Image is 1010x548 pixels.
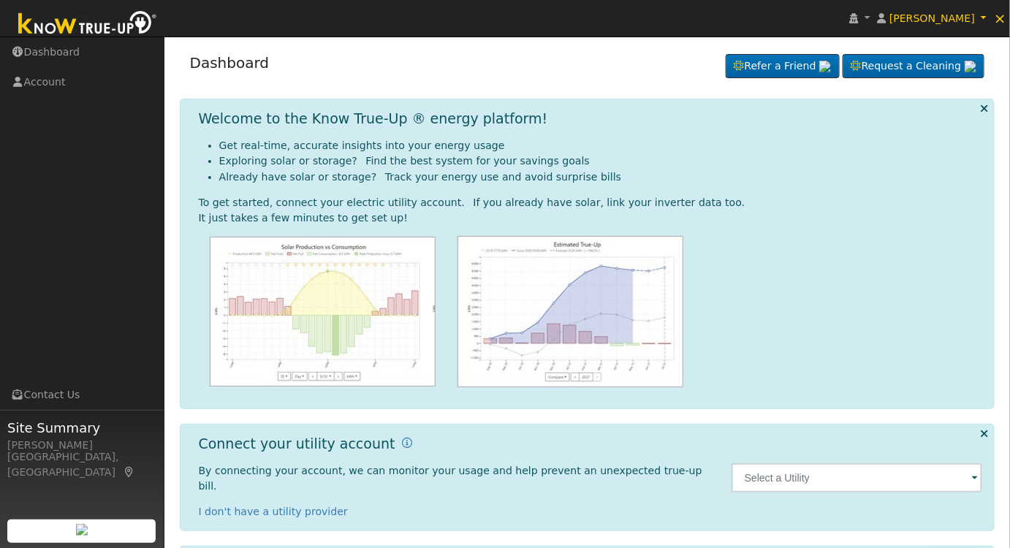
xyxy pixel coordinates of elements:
h1: Welcome to the Know True-Up ® energy platform! [199,110,548,127]
li: Get real-time, accurate insights into your energy usage [219,138,983,153]
li: Exploring solar or storage? Find the best system for your savings goals [219,153,983,169]
img: Know True-Up [11,8,164,41]
img: retrieve [965,61,976,72]
span: Site Summary [7,418,156,438]
li: Already have solar or storage? Track your energy use and avoid surprise bills [219,170,983,185]
img: retrieve [819,61,831,72]
a: Request a Cleaning [843,54,984,79]
input: Select a Utility [732,463,983,492]
div: [GEOGRAPHIC_DATA], [GEOGRAPHIC_DATA] [7,449,156,480]
img: retrieve [76,524,88,536]
a: Map [123,466,136,478]
div: It just takes a few minutes to get set up! [199,210,983,226]
span: [PERSON_NAME] [889,12,975,24]
a: Dashboard [190,54,270,72]
h1: Connect your utility account [199,435,395,452]
a: Refer a Friend [726,54,840,79]
div: [PERSON_NAME] [7,438,156,453]
span: By connecting your account, we can monitor your usage and help prevent an unexpected true-up bill. [199,465,702,492]
div: To get started, connect your electric utility account. If you already have solar, link your inver... [199,195,983,210]
a: I don't have a utility provider [199,506,348,517]
span: × [994,9,1006,27]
